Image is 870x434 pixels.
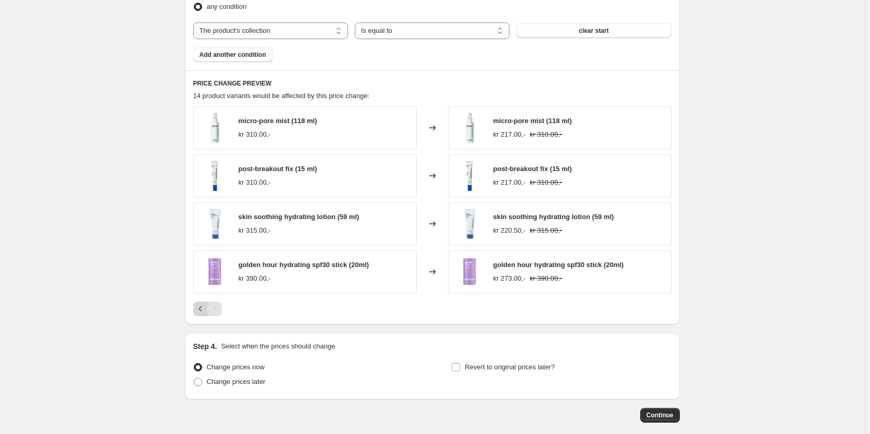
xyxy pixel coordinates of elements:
div: kr 217.00,- [493,177,526,188]
div: kr 315.00,- [239,225,271,236]
span: Revert to original prices later? [465,363,555,371]
span: any condition [207,3,247,10]
div: kr 310.00,- [239,177,271,188]
span: micro-pore mist (118 ml) [239,117,317,125]
span: Continue [647,411,674,419]
img: 00-primaryrender_80x.png [199,256,230,287]
button: Add another condition [193,47,272,62]
h6: PRICE CHANGE PREVIEW [193,79,672,88]
span: Change prices later [207,378,266,385]
img: p_111122_default_1_80x.png [199,208,230,239]
button: Continue [640,408,680,423]
img: p_111447_default_1_80x.png [199,160,230,191]
div: kr 217.00,- [493,129,526,140]
strike: kr 390.00,- [530,273,562,284]
img: p_111430_default_1_80x.png [454,112,485,143]
span: golden hour hydrating spf30 stick (20ml) [493,261,624,269]
div: kr 273.00,- [493,273,526,284]
span: skin soothing hydrating lotion (59 ml) [493,213,614,221]
span: skin soothing hydrating lotion (59 ml) [239,213,359,221]
span: Add another condition [200,51,266,59]
img: p_111122_default_1_80x.png [454,208,485,239]
span: golden hour hydrating spf30 stick (20ml) [239,261,369,269]
div: kr 220.50,- [493,225,526,236]
span: micro-pore mist (118 ml) [493,117,572,125]
p: Select when the prices should change [221,341,335,352]
nav: Pagination [193,302,222,316]
button: Previous [193,302,208,316]
span: 14 product variants would be affected by this price change: [193,92,370,100]
img: 00-primaryrender_80x.png [454,256,485,287]
div: kr 390.00,- [239,273,271,284]
img: p_111430_default_1_80x.png [199,112,230,143]
strike: kr 310.00,- [530,177,562,188]
strike: kr 315.00,- [530,225,562,236]
img: p_111447_default_1_80x.png [454,160,485,191]
span: Change prices now [207,363,265,371]
div: kr 310.00,- [239,129,271,140]
span: post-breakout fix (15 ml) [493,165,572,173]
strike: kr 310.00,- [530,129,562,140]
h2: Step 4. [193,341,217,352]
span: clear start [579,27,608,35]
span: post-breakout fix (15 ml) [239,165,317,173]
button: clear start [516,23,671,38]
